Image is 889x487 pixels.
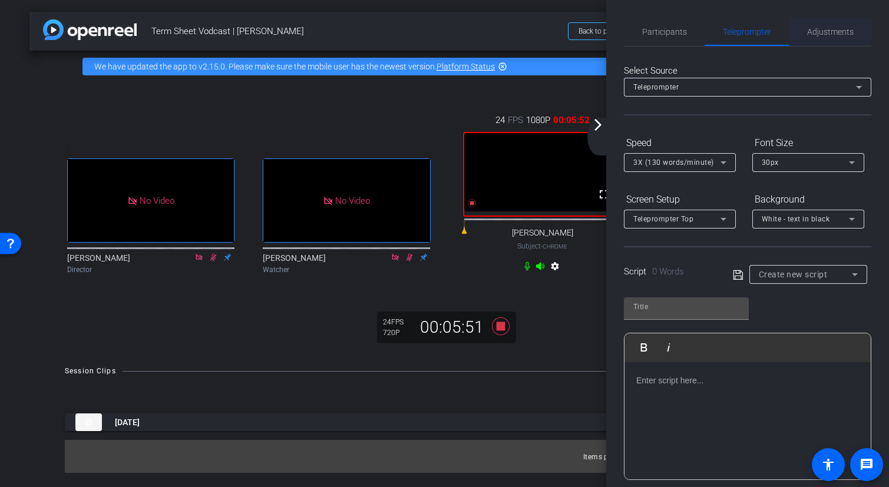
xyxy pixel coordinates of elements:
div: [PERSON_NAME] [263,252,430,275]
div: We have updated the app to v2.15.0. Please make sure the mobile user has the newest version. [82,58,807,75]
div: Director [67,264,234,275]
mat-icon: arrow_forward_ios [591,118,605,132]
button: Bold (⌘B) [633,336,655,359]
span: No Video [140,195,174,206]
span: White - text in black [762,215,830,223]
div: Font Size [752,133,864,153]
span: Teleprompter Top [633,215,693,223]
span: FPS [391,318,404,326]
span: Back to project [579,27,625,35]
span: [DATE] [115,416,140,429]
div: Background [752,190,864,210]
img: thumb-nail [75,413,102,431]
span: 3X (130 words/minute) [633,158,714,167]
button: Back to project [568,22,636,40]
div: . [263,138,430,158]
div: . [67,138,234,158]
div: Script [624,265,716,279]
mat-icon: 0 dB [457,220,471,234]
div: [PERSON_NAME] [67,252,234,275]
span: [PERSON_NAME] [512,228,573,238]
span: Participants [642,28,687,36]
mat-expansion-panel-header: thumb-nail[DATE]Recording2 [65,413,824,431]
span: Subject [517,241,567,251]
mat-icon: accessibility [821,458,835,472]
div: Select Source [624,64,871,78]
div: 720P [383,328,412,337]
div: Session Clips [65,365,116,377]
span: FPS [508,114,523,127]
div: Watcher [263,264,430,275]
input: Title [633,300,739,314]
span: 24 [495,114,505,127]
div: 00:05:51 [412,317,491,337]
span: Teleprompter [633,83,679,91]
div: Screen Setup [624,190,736,210]
span: Chrome [543,243,567,250]
a: Platform Status [437,62,495,71]
div: Speed [624,133,736,153]
span: 0 Words [652,266,684,277]
span: 00:05:52 [553,114,590,127]
span: Teleprompter [723,28,771,36]
img: app-logo [43,19,137,40]
button: Italic (⌘I) [657,336,680,359]
mat-icon: fullscreen [597,187,611,201]
span: Create new script [759,270,828,279]
span: 30px [762,158,779,167]
span: - [541,242,543,250]
span: Term Sheet Vodcast | [PERSON_NAME] [151,19,561,43]
span: 1080P [526,114,550,127]
div: 24 [383,317,412,327]
mat-icon: highlight_off [498,62,507,71]
span: No Video [335,195,370,206]
mat-icon: settings [548,261,562,276]
mat-icon: message [860,458,874,472]
span: Adjustments [807,28,854,36]
div: Items per page: [583,451,636,463]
